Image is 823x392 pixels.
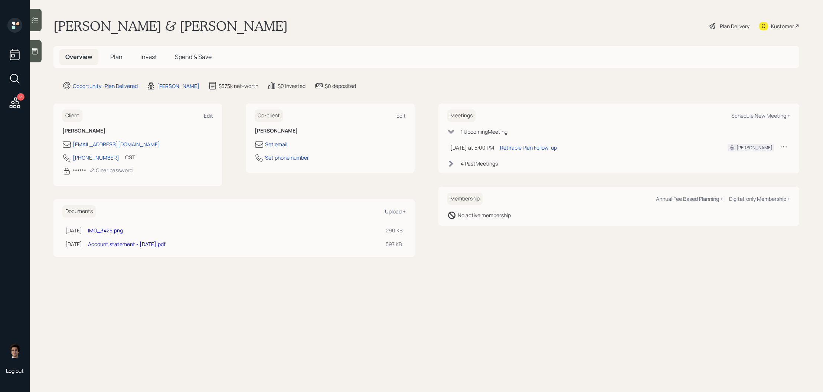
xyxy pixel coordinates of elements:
[447,110,476,122] h6: Meetings
[771,22,794,30] div: Kustomer
[65,240,82,248] div: [DATE]
[62,110,82,122] h6: Client
[6,367,24,374] div: Log out
[219,82,258,90] div: $375k net-worth
[62,205,96,218] h6: Documents
[265,140,287,148] div: Set email
[385,208,406,215] div: Upload +
[89,167,133,174] div: Clear password
[73,82,138,90] div: Opportunity · Plan Delivered
[461,128,507,135] div: 1 Upcoming Meeting
[720,22,749,30] div: Plan Delivery
[17,93,25,101] div: 14
[461,160,498,167] div: 4 Past Meeting s
[731,112,790,119] div: Schedule New Meeting +
[325,82,356,90] div: $0 deposited
[396,112,406,119] div: Edit
[157,82,199,90] div: [PERSON_NAME]
[110,53,123,61] span: Plan
[125,153,135,161] div: CST
[140,53,157,61] span: Invest
[204,112,213,119] div: Edit
[458,211,511,219] div: No active membership
[73,140,160,148] div: [EMAIL_ADDRESS][DOMAIN_NAME]
[7,343,22,358] img: harrison-schaefer-headshot-2.png
[255,110,283,122] h6: Co-client
[65,226,82,234] div: [DATE]
[386,240,403,248] div: 597 KB
[62,128,213,134] h6: [PERSON_NAME]
[450,144,494,151] div: [DATE] at 5:00 PM
[656,195,723,202] div: Annual Fee Based Planning +
[500,144,557,151] div: Retirable Plan Follow-up
[73,154,119,161] div: [PHONE_NUMBER]
[65,53,92,61] span: Overview
[88,241,166,248] a: Account statement - [DATE].pdf
[729,195,790,202] div: Digital-only Membership +
[278,82,306,90] div: $0 invested
[53,18,288,34] h1: [PERSON_NAME] & [PERSON_NAME]
[386,226,403,234] div: 290 KB
[265,154,309,161] div: Set phone number
[737,144,773,151] div: [PERSON_NAME]
[447,193,483,205] h6: Membership
[255,128,405,134] h6: [PERSON_NAME]
[175,53,212,61] span: Spend & Save
[88,227,123,234] a: IMG_3425.png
